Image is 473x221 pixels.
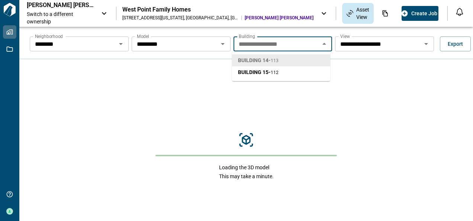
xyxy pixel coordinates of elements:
button: Close [319,39,329,49]
span: Create Job [411,10,437,17]
button: Open [218,39,228,49]
div: West Point Family Homes [122,6,313,13]
span: Switch to a different ownership [27,10,94,25]
div: Documents [377,7,393,20]
button: Open notification feed [454,6,466,18]
span: Asset View [356,6,369,21]
button: Create Job [402,6,438,21]
button: Open [421,39,431,49]
label: Building [239,33,255,39]
span: BUILDING 15 - [238,68,279,76]
button: Open [116,39,126,49]
span: BUILDING 14 - [238,57,279,64]
label: View [340,33,350,39]
span: 113 [271,58,279,63]
span: 112 [271,70,279,75]
span: This may take a minute. [219,173,274,180]
label: Neighborhood [35,33,63,39]
span: Export [448,40,463,48]
label: Model [137,33,149,39]
span: Loading the 3D model [219,164,274,171]
span: [PERSON_NAME] [PERSON_NAME] [245,15,313,21]
div: Asset View [342,3,374,24]
div: Photos [397,7,412,20]
button: Export [440,36,471,51]
div: [STREET_ADDRESS][US_STATE] , [GEOGRAPHIC_DATA] , [GEOGRAPHIC_DATA] [122,15,238,21]
p: [PERSON_NAME] [PERSON_NAME] [27,1,94,9]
